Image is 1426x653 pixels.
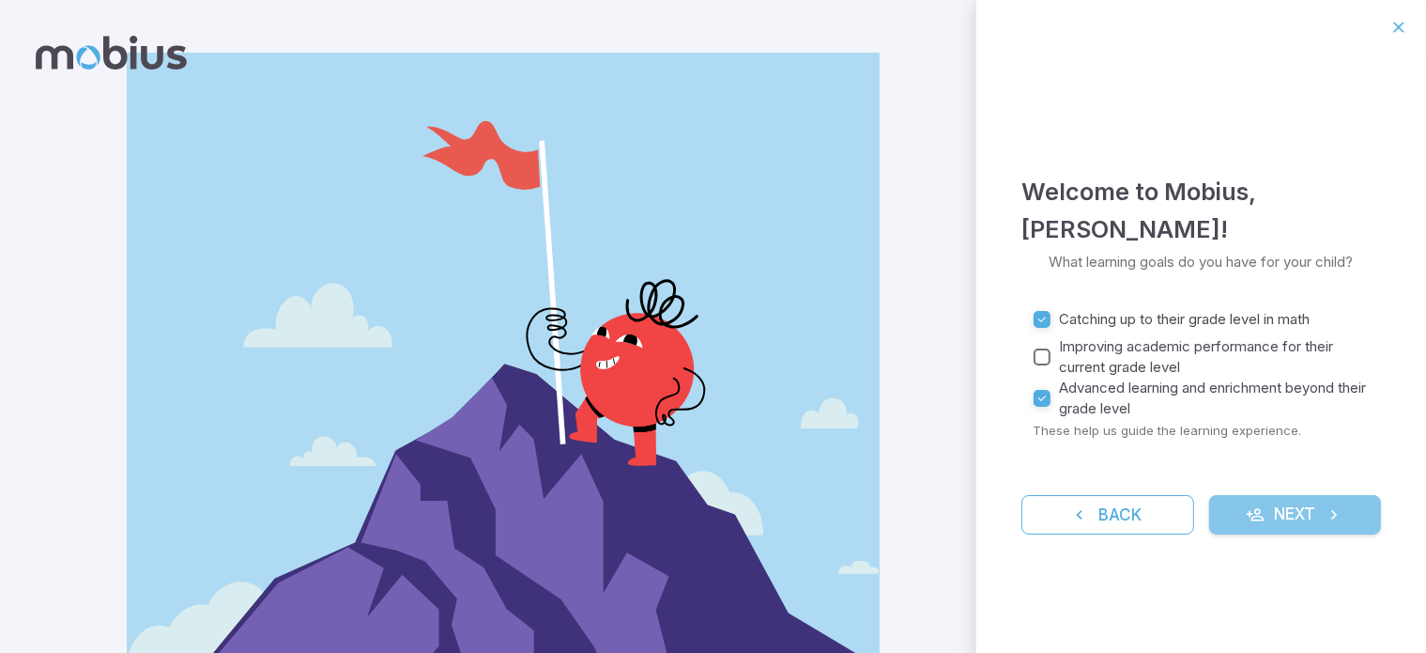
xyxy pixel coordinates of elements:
button: Next [1209,495,1382,535]
button: Back [1021,495,1194,535]
span: Improving academic performance for their current grade level [1059,336,1366,378]
span: Catching up to their grade level in math [1059,309,1310,330]
h4: Welcome to Mobius , [PERSON_NAME] ! [1021,173,1381,248]
p: What learning goals do you have for your child? [1050,252,1354,272]
p: These help us guide the learning experience. [1033,422,1381,439]
span: Advanced learning and enrichment beyond their grade level [1059,378,1366,419]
